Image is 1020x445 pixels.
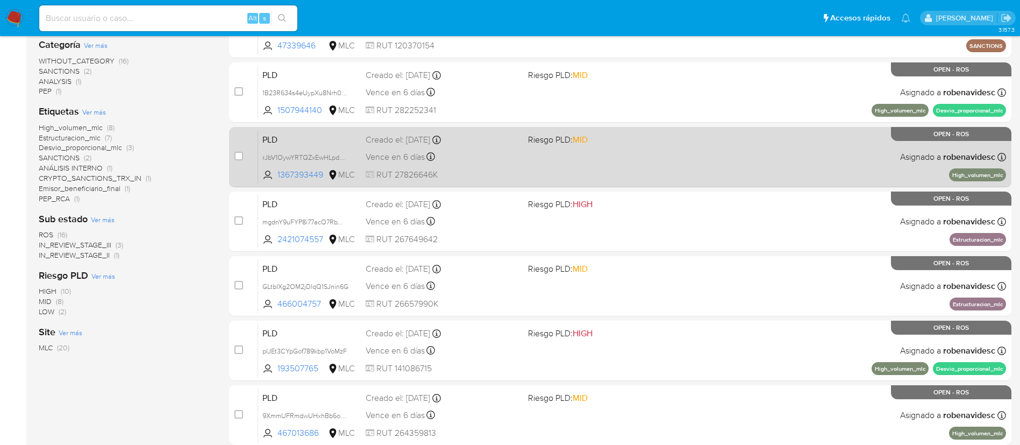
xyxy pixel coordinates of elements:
[39,11,297,25] input: Buscar usuario o caso...
[263,13,266,23] span: s
[936,13,997,23] p: rociodaniela.benavidescatalan@mercadolibre.cl
[248,13,257,23] span: Alt
[830,12,890,24] span: Accesos rápidos
[998,25,1015,34] span: 3.157.3
[271,11,293,26] button: search-icon
[901,13,910,23] a: Notificaciones
[1001,12,1012,24] a: Salir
